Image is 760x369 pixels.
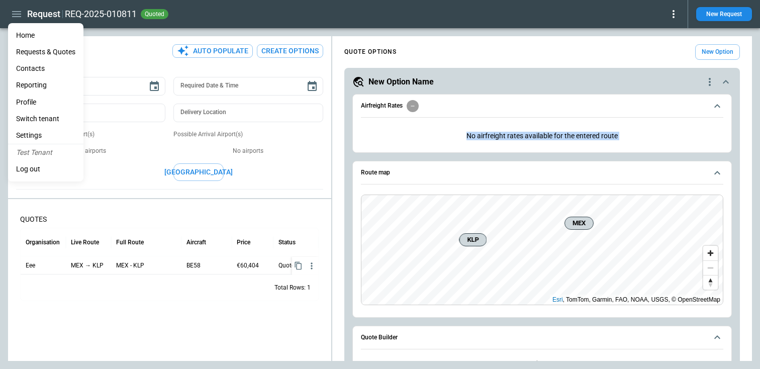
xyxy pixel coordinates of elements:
li: Test Tenant [8,144,83,161]
a: Contacts [8,60,83,77]
a: Profile [8,94,83,111]
li: Switch tenant [8,111,83,127]
a: Home [8,27,83,44]
li: Log out [8,161,83,177]
a: Settings [8,127,83,144]
a: Requests & Quotes [8,44,83,60]
a: Reporting [8,77,83,94]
